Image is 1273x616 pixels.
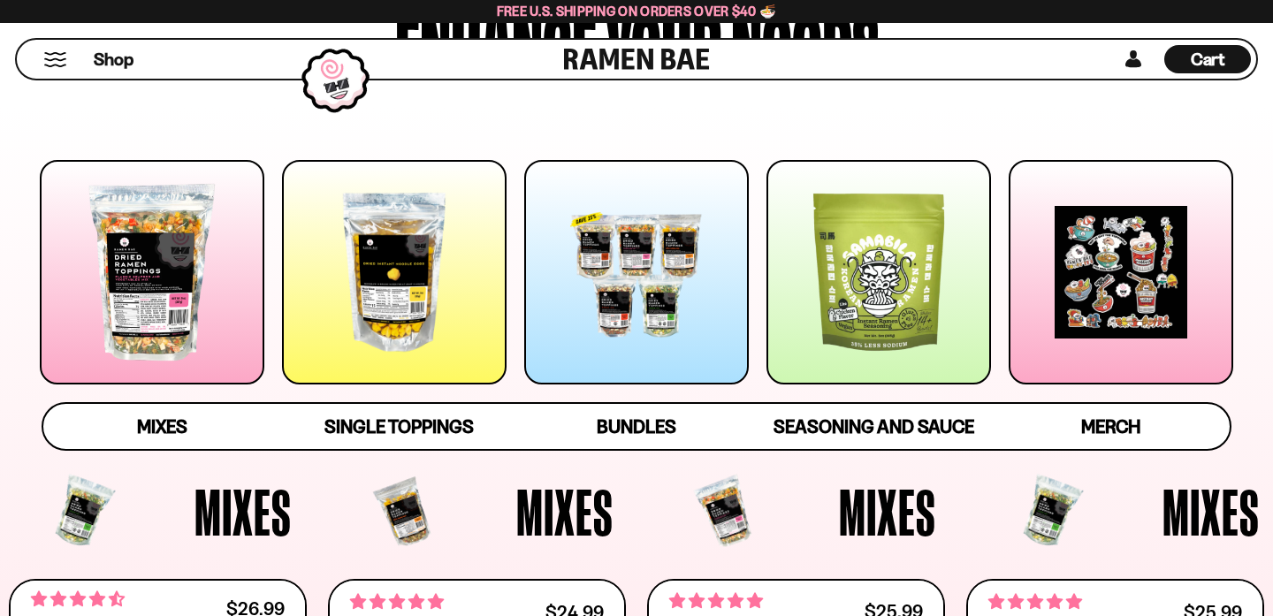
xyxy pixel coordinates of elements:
a: Single Toppings [280,404,517,449]
span: Seasoning and Sauce [774,415,974,437]
a: Bundles [518,404,755,449]
span: Cart [1191,49,1225,70]
span: Mixes [839,479,936,544]
span: Shop [94,48,133,72]
a: Merch [993,404,1230,449]
span: 4.75 stars [669,589,763,612]
button: Mobile Menu Trigger [43,52,67,67]
a: Mixes [43,404,280,449]
span: Bundles [597,415,676,437]
span: 4.68 stars [31,588,125,611]
span: Mixes [1162,479,1260,544]
a: Seasoning and Sauce [755,404,992,449]
span: 4.76 stars [988,590,1082,613]
span: Mixes [194,479,292,544]
span: Mixes [516,479,614,544]
a: Shop [94,45,133,73]
span: Mixes [137,415,187,437]
span: Merch [1081,415,1140,437]
span: Single Toppings [324,415,474,437]
div: Cart [1164,40,1251,79]
span: 4.76 stars [350,590,444,613]
span: Free U.S. Shipping on Orders over $40 🍜 [497,3,777,19]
